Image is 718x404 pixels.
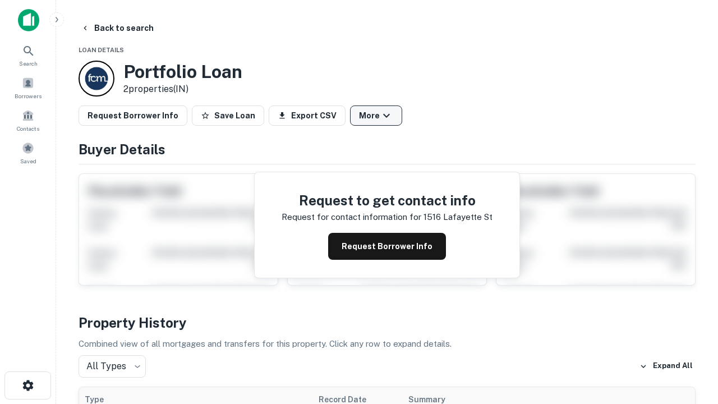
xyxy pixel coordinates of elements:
h3: Portfolio Loan [123,61,242,82]
a: Borrowers [3,72,53,103]
p: Request for contact information for [282,210,421,224]
button: Save Loan [192,105,264,126]
h4: Property History [79,313,696,333]
p: 2 properties (IN) [123,82,242,96]
div: All Types [79,355,146,378]
span: Borrowers [15,91,42,100]
button: Export CSV [269,105,346,126]
button: Back to search [76,18,158,38]
span: Search [19,59,38,68]
span: Contacts [17,124,39,133]
img: capitalize-icon.png [18,9,39,31]
a: Search [3,40,53,70]
button: Request Borrower Info [328,233,446,260]
a: Contacts [3,105,53,135]
iframe: Chat Widget [662,278,718,332]
p: Combined view of all mortgages and transfers for this property. Click any row to expand details. [79,337,696,351]
h4: Request to get contact info [282,190,493,210]
span: Saved [20,157,36,166]
button: Request Borrower Info [79,105,187,126]
button: Expand All [637,358,696,375]
span: Loan Details [79,47,124,53]
h4: Buyer Details [79,139,696,159]
button: More [350,105,402,126]
a: Saved [3,137,53,168]
p: 1516 lafayette st [424,210,493,224]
